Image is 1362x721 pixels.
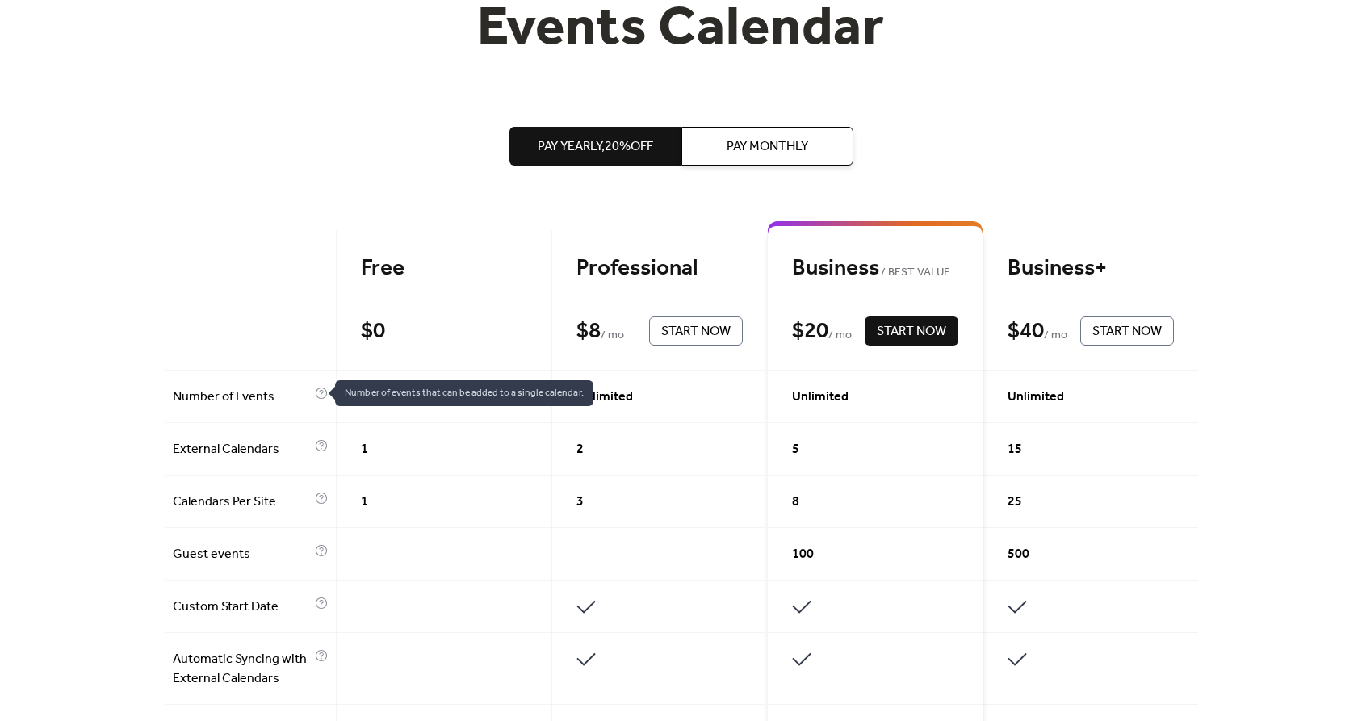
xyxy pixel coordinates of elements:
button: Start Now [649,316,743,346]
div: $ 8 [576,317,601,346]
div: $ 20 [792,317,828,346]
span: 1 [361,493,368,512]
span: Pay Monthly [727,137,808,157]
span: External Calendars [173,440,311,459]
span: / mo [601,326,624,346]
span: 500 [1008,545,1029,564]
button: Pay Monthly [681,127,853,166]
span: Number of Events [173,388,311,407]
span: 1 [361,440,368,459]
span: Unlimited [1008,388,1064,407]
span: 2 [576,440,584,459]
span: 5 [792,440,799,459]
span: Start Now [877,322,946,342]
span: 8 [792,493,799,512]
span: Guest events [173,545,311,564]
span: Automatic Syncing with External Calendars [173,650,311,689]
span: / mo [828,326,852,346]
button: Pay Yearly,20%off [509,127,681,166]
span: Calendars Per Site [173,493,311,512]
span: Start Now [661,322,731,342]
span: 3 [576,493,584,512]
span: Unlimited [576,388,633,407]
span: Start Now [1092,322,1162,342]
span: Custom Start Date [173,597,311,617]
span: Number of events that can be added to a single calendar. [335,380,593,406]
span: Unlimited [792,388,849,407]
span: 25 [1008,493,1022,512]
div: $ 40 [1008,317,1044,346]
div: Professional [576,254,743,283]
span: 15 [1008,440,1022,459]
div: Free [361,254,527,283]
span: 10 [361,388,375,407]
button: Start Now [865,316,958,346]
div: Business+ [1008,254,1174,283]
span: BEST VALUE [879,263,951,283]
span: Pay Yearly, 20% off [538,137,653,157]
div: Business [792,254,958,283]
span: 100 [792,545,814,564]
button: Start Now [1080,316,1174,346]
span: / mo [1044,326,1067,346]
div: $ 0 [361,317,385,346]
